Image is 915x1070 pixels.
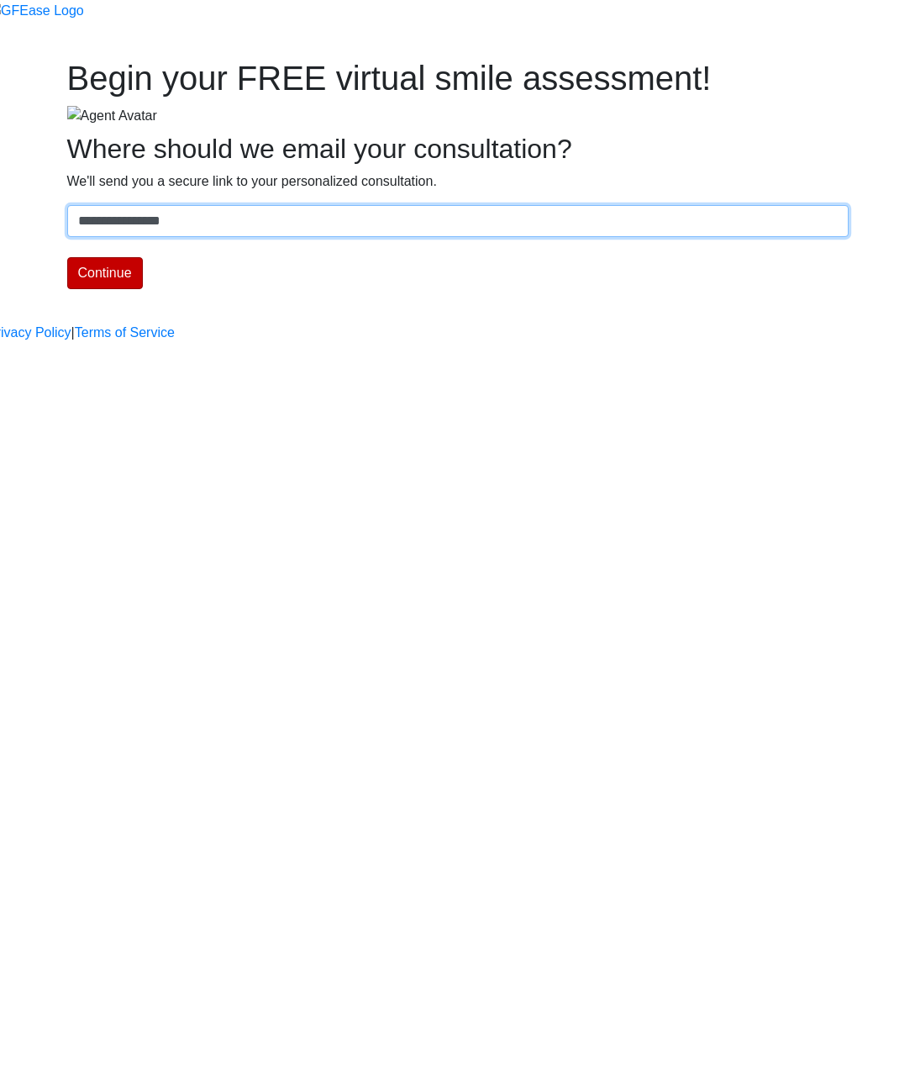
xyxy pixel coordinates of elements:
[75,323,175,343] a: Terms of Service
[67,58,849,98] h1: Begin your FREE virtual smile assessment!
[71,323,75,343] a: |
[67,257,143,289] button: Continue
[67,133,849,165] h2: Where should we email your consultation?
[67,106,157,126] img: Agent Avatar
[67,171,849,192] p: We'll send you a secure link to your personalized consultation.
